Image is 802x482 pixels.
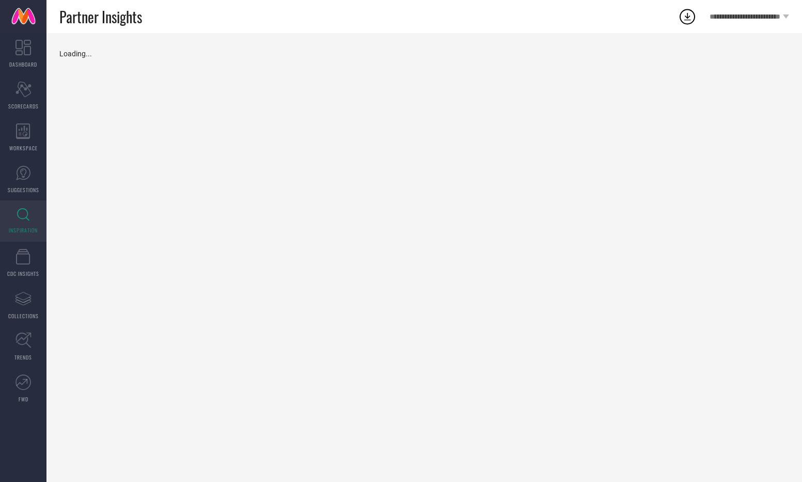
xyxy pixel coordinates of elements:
[678,7,697,26] div: Open download list
[9,226,38,234] span: INSPIRATION
[19,395,28,403] span: FWD
[9,60,37,68] span: DASHBOARD
[8,102,39,110] span: SCORECARDS
[8,186,39,194] span: SUGGESTIONS
[59,6,142,27] span: Partner Insights
[59,50,92,58] span: Loading...
[7,270,39,277] span: CDC INSIGHTS
[14,353,32,361] span: TRENDS
[8,312,39,320] span: COLLECTIONS
[9,144,38,152] span: WORKSPACE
